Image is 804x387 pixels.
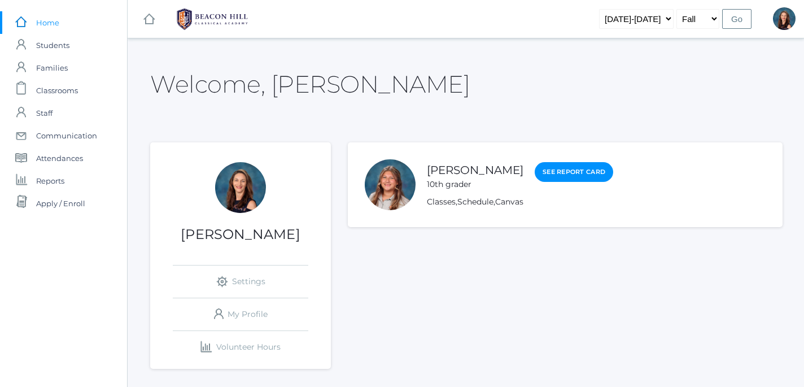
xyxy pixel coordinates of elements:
span: Home [36,11,59,34]
a: Classes [427,197,456,207]
a: Schedule [457,197,493,207]
h2: Welcome, [PERSON_NAME] [150,71,470,97]
a: See Report Card [535,162,613,182]
span: Staff [36,102,53,124]
div: 10th grader [427,179,523,190]
h1: [PERSON_NAME] [150,227,331,242]
a: Canvas [495,197,523,207]
img: BHCALogos-05-308ed15e86a5a0abce9b8dd61676a3503ac9727e845dece92d48e8588c001991.png [170,5,255,33]
span: Students [36,34,69,56]
span: Families [36,56,68,79]
span: Reports [36,169,64,192]
span: Attendances [36,147,83,169]
a: My Profile [173,298,308,331]
div: Hilary Erickson [773,7,796,30]
span: Communication [36,124,97,147]
a: [PERSON_NAME] [427,163,523,177]
div: Hilary Erickson [215,162,266,213]
div: , , [427,196,613,208]
input: Go [722,9,751,29]
a: Settings [173,266,308,298]
span: Classrooms [36,79,78,102]
a: Volunteer Hours [173,331,308,363]
span: Apply / Enroll [36,192,85,215]
div: Adelise Erickson [365,159,416,210]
